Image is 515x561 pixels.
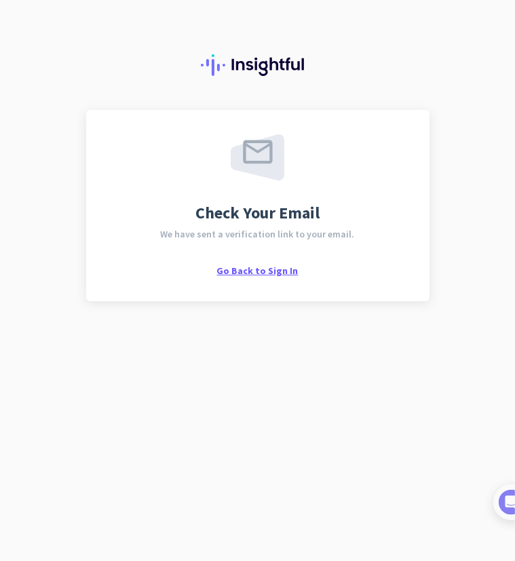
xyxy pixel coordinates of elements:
span: Check Your Email [195,205,320,221]
img: Insightful [201,54,315,76]
span: We have sent a verification link to your email. [161,229,355,239]
img: email-sent [231,134,284,180]
span: Go Back to Sign In [217,265,299,277]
